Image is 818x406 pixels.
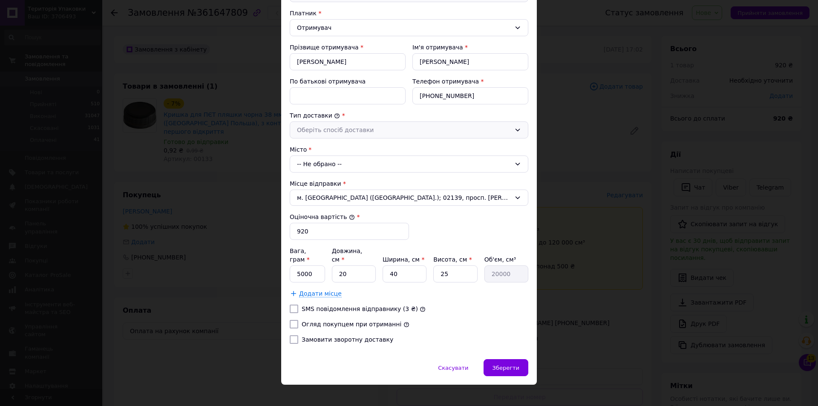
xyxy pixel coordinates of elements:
span: Скасувати [438,365,468,371]
div: Місце відправки [290,179,528,188]
span: м. [GEOGRAPHIC_DATA] ([GEOGRAPHIC_DATA].); 02139, просп. [PERSON_NAME], 38/1 [297,193,511,202]
div: -- Не обрано -- [290,155,528,173]
label: Телефон отримувача [412,78,479,85]
label: По батькові отримувача [290,78,366,85]
label: Замовити зворотну доставку [302,336,393,343]
div: Оберіть спосіб доставки [297,125,511,135]
span: Зберегти [493,365,519,371]
div: Платник [290,9,528,17]
label: Оціночна вартість [290,213,355,220]
label: Огляд покупцем при отриманні [302,321,401,328]
input: +380 [412,87,528,104]
label: Ширина, см [383,256,424,263]
div: Отримувач [297,23,511,32]
label: Довжина, см [332,248,363,263]
label: SMS повідомлення відправнику (3 ₴) [302,305,418,312]
label: Прізвище отримувача [290,44,359,51]
label: Вага, грам [290,248,310,263]
div: Тип доставки [290,111,528,120]
div: Місто [290,145,528,154]
div: Об'єм, см³ [484,255,528,264]
label: Ім'я отримувача [412,44,463,51]
span: Додати місце [299,290,342,297]
label: Висота, см [433,256,472,263]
